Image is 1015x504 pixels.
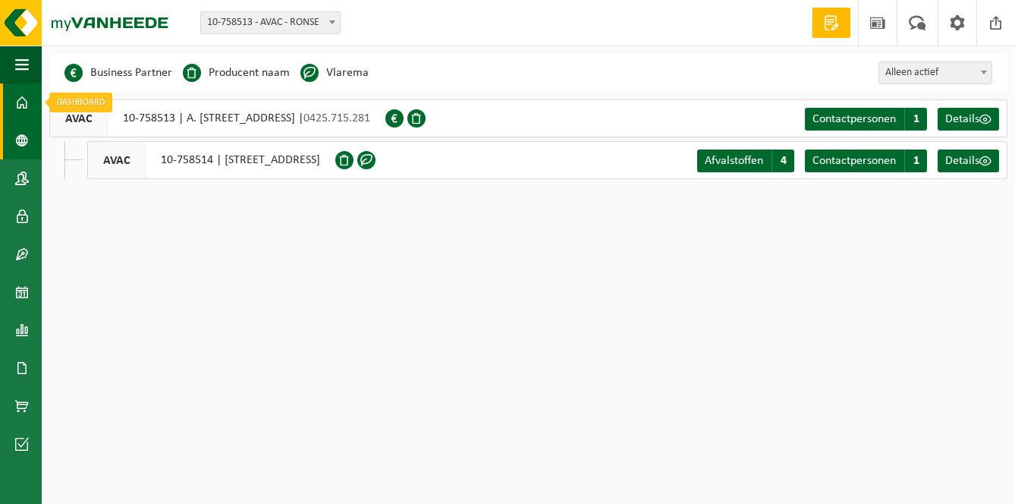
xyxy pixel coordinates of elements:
[64,61,172,84] li: Business Partner
[697,150,794,172] a: Afvalstoffen 4
[945,113,979,125] span: Details
[945,155,979,167] span: Details
[771,150,794,172] span: 4
[303,112,370,124] span: 0425.715.281
[50,100,108,137] span: AVAC
[879,62,991,83] span: Alleen actief
[904,108,927,131] span: 1
[87,141,335,179] div: 10-758514 | [STREET_ADDRESS]
[201,12,340,33] span: 10-758513 - AVAC - RONSE
[300,61,369,84] li: Vlarema
[88,142,146,178] span: AVAC
[805,150,927,172] a: Contactpersonen 1
[878,61,992,84] span: Alleen actief
[938,108,999,131] a: Details
[49,99,385,137] div: 10-758513 | A. [STREET_ADDRESS] |
[812,155,896,167] span: Contactpersonen
[904,150,927,172] span: 1
[812,113,896,125] span: Contactpersonen
[200,11,341,34] span: 10-758513 - AVAC - RONSE
[183,61,290,84] li: Producent naam
[805,108,927,131] a: Contactpersonen 1
[705,155,763,167] span: Afvalstoffen
[938,150,999,172] a: Details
